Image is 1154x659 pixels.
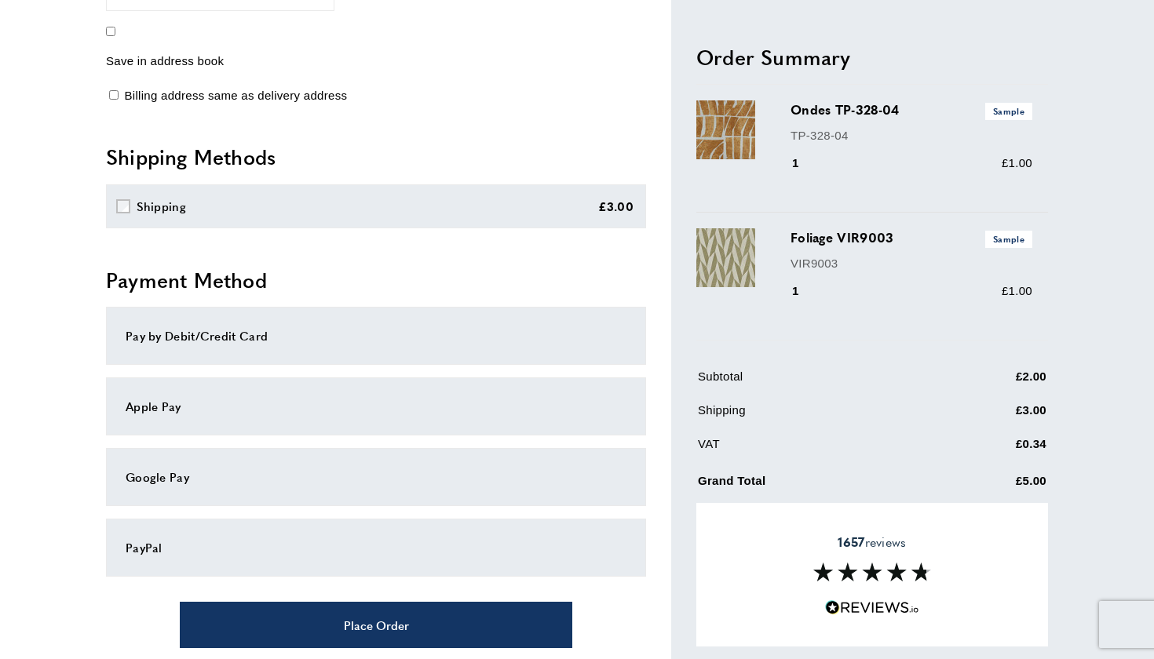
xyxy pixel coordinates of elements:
h3: Ondes TP-328-04 [791,100,1032,119]
div: Shipping [137,197,186,216]
p: VIR9003 [791,253,1032,272]
img: Reviews section [813,563,931,581]
button: Place Order [180,602,572,648]
td: VAT [698,435,937,465]
img: Ondes TP-328-04 [696,100,755,159]
td: £5.00 [938,468,1046,502]
span: Sample [985,231,1032,247]
h2: Payment Method [106,266,646,294]
h3: Foliage VIR9003 [791,228,1032,247]
div: Google Pay [126,468,626,486]
span: £1.00 [1002,156,1032,169]
p: TP-328-04 [791,126,1032,144]
input: Billing address same as delivery address [109,90,119,100]
strong: 1657 [838,532,864,550]
div: Apple Pay [126,397,626,416]
div: PayPal [126,538,626,557]
td: £0.34 [938,435,1046,465]
div: 1 [791,282,821,300]
span: Save in address book [106,54,224,67]
span: Sample [985,103,1032,119]
span: reviews [838,533,906,549]
h2: Order Summary [696,42,1048,71]
span: £1.00 [1002,284,1032,297]
td: Subtotal [698,367,937,398]
img: Foliage VIR9003 [696,228,755,287]
div: Pay by Debit/Credit Card [126,326,626,345]
span: Billing address same as delivery address [124,89,347,102]
div: £3.00 [598,197,634,216]
td: £3.00 [938,401,1046,431]
td: Shipping [698,401,937,431]
div: 1 [791,154,821,173]
h2: Shipping Methods [106,143,646,171]
td: £2.00 [938,367,1046,398]
td: Grand Total [698,468,937,502]
img: Reviews.io 5 stars [825,600,919,615]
